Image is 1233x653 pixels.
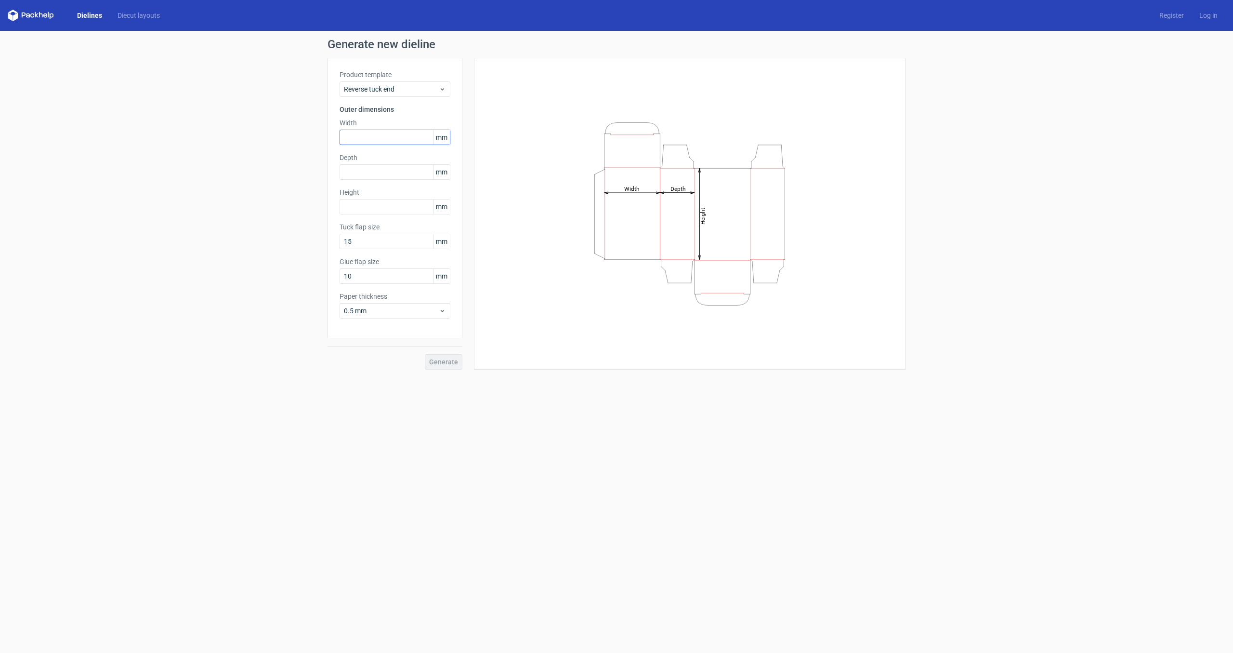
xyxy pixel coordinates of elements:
[340,105,450,114] h3: Outer dimensions
[344,306,439,316] span: 0.5 mm
[433,234,450,249] span: mm
[110,11,168,20] a: Diecut layouts
[670,185,686,192] tspan: Depth
[1152,11,1192,20] a: Register
[340,153,450,162] label: Depth
[433,130,450,145] span: mm
[340,257,450,267] label: Glue flap size
[1192,11,1225,20] a: Log in
[340,222,450,232] label: Tuck flap size
[433,200,450,214] span: mm
[699,207,706,224] tspan: Height
[433,269,450,283] span: mm
[344,84,439,94] span: Reverse tuck end
[340,292,450,301] label: Paper thickness
[328,39,905,50] h1: Generate new dieline
[340,118,450,128] label: Width
[340,70,450,80] label: Product template
[624,185,640,192] tspan: Width
[433,165,450,179] span: mm
[340,187,450,197] label: Height
[69,11,110,20] a: Dielines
